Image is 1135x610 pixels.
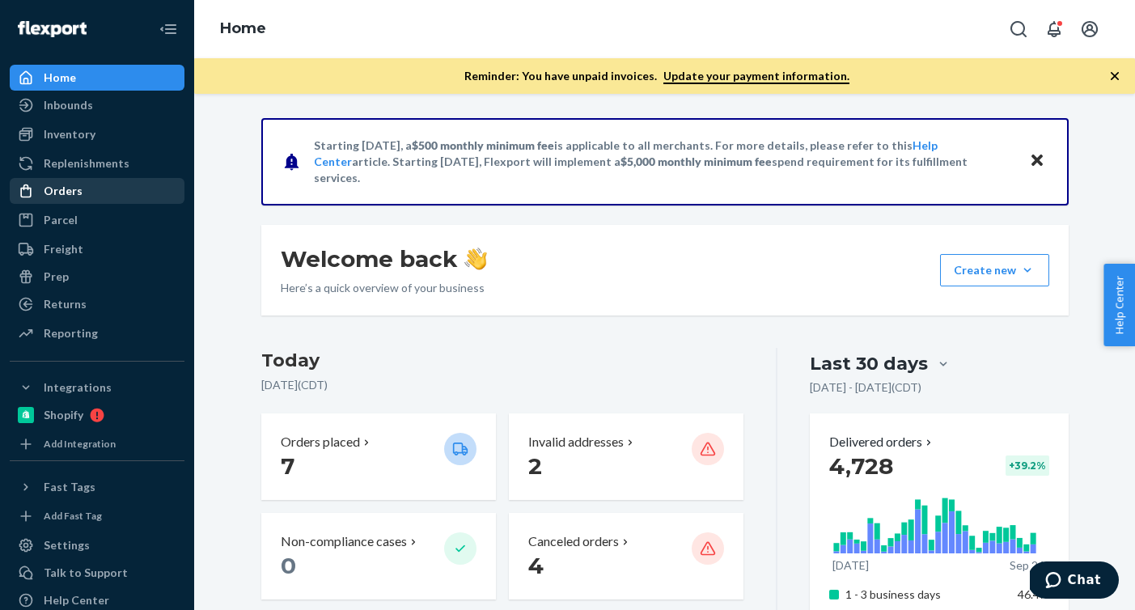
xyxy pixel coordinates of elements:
[1074,13,1106,45] button: Open account menu
[44,269,69,285] div: Prep
[10,65,184,91] a: Home
[10,236,184,262] a: Freight
[845,587,1005,603] p: 1 - 3 business days
[1030,561,1119,602] iframe: Opens a widget where you can chat to one of our agents
[44,565,128,581] div: Talk to Support
[810,351,928,376] div: Last 30 days
[220,19,266,37] a: Home
[528,433,624,451] p: Invalid addresses
[10,92,184,118] a: Inbounds
[281,244,487,273] h1: Welcome back
[44,183,83,199] div: Orders
[10,434,184,454] a: Add Integration
[10,320,184,346] a: Reporting
[509,513,743,599] button: Canceled orders 4
[940,254,1049,286] button: Create new
[1010,557,1044,574] p: Sep 24
[281,532,407,551] p: Non-compliance cases
[412,138,554,152] span: $500 monthly minimum fee
[10,121,184,147] a: Inventory
[261,513,496,599] button: Non-compliance cases 0
[261,348,744,374] h3: Today
[829,452,893,480] span: 4,728
[620,155,772,168] span: $5,000 monthly minimum fee
[281,433,360,451] p: Orders placed
[10,506,184,526] a: Add Fast Tag
[261,377,744,393] p: [DATE] ( CDT )
[44,155,129,172] div: Replenishments
[44,379,112,396] div: Integrations
[44,407,83,423] div: Shopify
[1038,13,1070,45] button: Open notifications
[509,413,743,500] button: Invalid addresses 2
[10,264,184,290] a: Prep
[281,280,487,296] p: Here’s a quick overview of your business
[44,537,90,553] div: Settings
[10,402,184,428] a: Shopify
[18,21,87,37] img: Flexport logo
[1006,455,1049,476] div: + 39.2 %
[528,452,542,480] span: 2
[44,241,83,257] div: Freight
[44,509,102,523] div: Add Fast Tag
[44,325,98,341] div: Reporting
[207,6,279,53] ol: breadcrumbs
[10,375,184,400] button: Integrations
[10,532,184,558] a: Settings
[281,452,294,480] span: 7
[464,248,487,270] img: hand-wave emoji
[44,479,95,495] div: Fast Tags
[1002,13,1035,45] button: Open Search Box
[10,207,184,233] a: Parcel
[10,560,184,586] button: Talk to Support
[44,212,78,228] div: Parcel
[1018,587,1049,601] span: 46.4%
[314,138,1014,186] p: Starting [DATE], a is applicable to all merchants. For more details, please refer to this article...
[261,413,496,500] button: Orders placed 7
[44,592,109,608] div: Help Center
[528,552,544,579] span: 4
[528,532,619,551] p: Canceled orders
[44,97,93,113] div: Inbounds
[1103,264,1135,346] button: Help Center
[44,296,87,312] div: Returns
[810,379,921,396] p: [DATE] - [DATE] ( CDT )
[152,13,184,45] button: Close Navigation
[44,70,76,86] div: Home
[663,69,849,84] a: Update your payment information.
[44,126,95,142] div: Inventory
[10,178,184,204] a: Orders
[1027,150,1048,173] button: Close
[10,150,184,176] a: Replenishments
[44,437,116,451] div: Add Integration
[464,68,849,84] p: Reminder: You have unpaid invoices.
[281,552,296,579] span: 0
[829,433,935,451] button: Delivered orders
[10,474,184,500] button: Fast Tags
[832,557,869,574] p: [DATE]
[10,291,184,317] a: Returns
